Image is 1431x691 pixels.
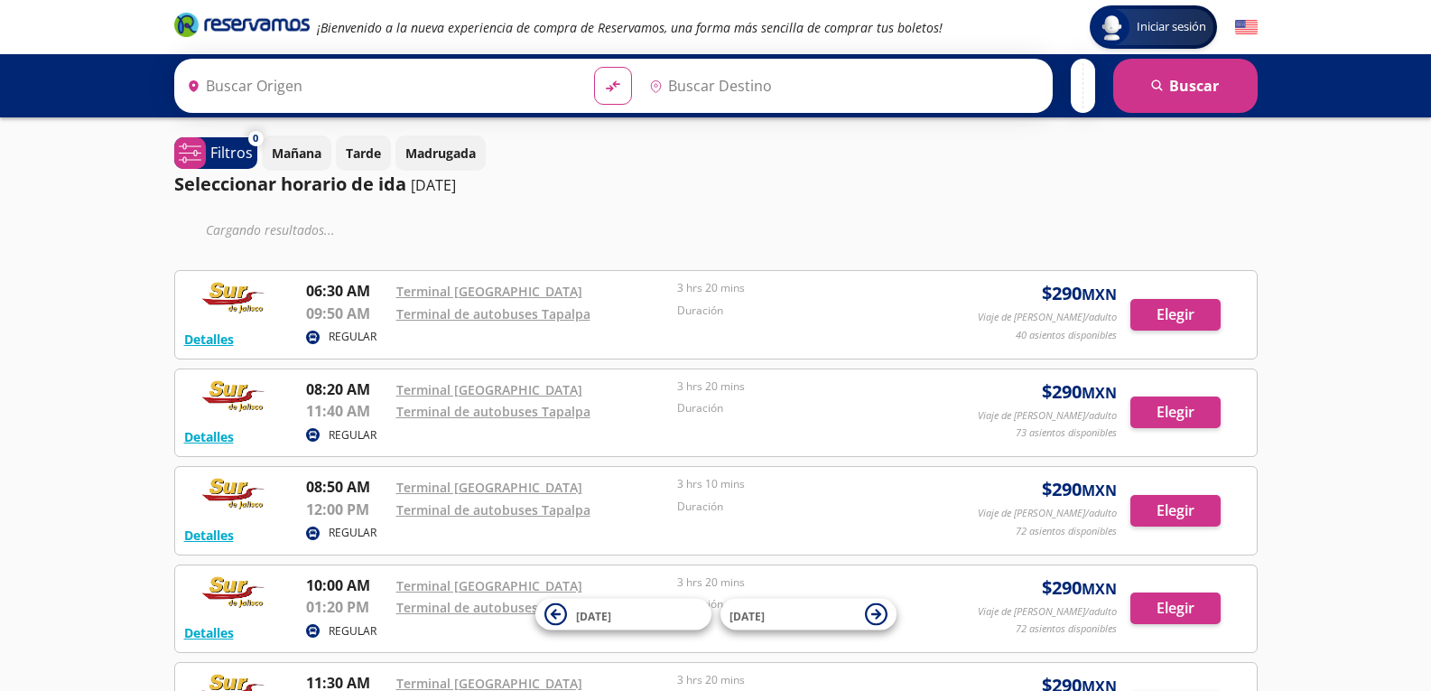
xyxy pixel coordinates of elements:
[184,427,234,446] button: Detalles
[306,303,387,324] p: 09:50 AM
[677,378,950,395] p: 3 hrs 20 mins
[1113,59,1258,113] button: Buscar
[1016,328,1117,343] p: 40 asientos disponibles
[1129,18,1213,36] span: Iniciar sesión
[677,400,950,416] p: Duración
[184,574,283,611] img: RESERVAMOS
[677,574,950,591] p: 3 hrs 20 mins
[306,280,387,302] p: 06:30 AM
[1130,299,1221,331] button: Elegir
[1016,524,1117,539] p: 72 asientos disponibles
[978,408,1117,424] p: Viaje de [PERSON_NAME]/adulto
[184,330,234,349] button: Detalles
[720,599,897,630] button: [DATE]
[306,476,387,498] p: 08:50 AM
[1016,425,1117,441] p: 73 asientos disponibles
[396,403,590,420] a: Terminal de autobuses Tapalpa
[1082,579,1117,599] small: MXN
[1130,397,1221,428] button: Elegir
[329,329,376,345] p: REGULAR
[272,144,321,163] p: Mañana
[396,381,582,398] a: Terminal [GEOGRAPHIC_DATA]
[677,280,950,296] p: 3 hrs 20 mins
[306,378,387,400] p: 08:20 AM
[346,144,381,163] p: Tarde
[1082,383,1117,403] small: MXN
[184,280,283,316] img: RESERVAMOS
[1016,621,1117,637] p: 72 asientos disponibles
[329,623,376,640] p: REGULAR
[317,19,943,36] em: ¡Bienvenido a la nueva experiencia de compra de Reservamos, una forma más sencilla de comprar tus...
[306,596,387,618] p: 01:20 PM
[729,608,765,623] span: [DATE]
[978,310,1117,325] p: Viaje de [PERSON_NAME]/adulto
[184,476,283,512] img: RESERVAMOS
[396,305,590,322] a: Terminal de autobuses Tapalpa
[395,135,486,171] button: Madrugada
[180,63,581,108] input: Buscar Origen
[411,174,456,196] p: [DATE]
[184,623,234,642] button: Detalles
[978,506,1117,521] p: Viaje de [PERSON_NAME]/adulto
[396,599,590,616] a: Terminal de autobuses Tapalpa
[535,599,711,630] button: [DATE]
[396,283,582,300] a: Terminal [GEOGRAPHIC_DATA]
[184,526,234,545] button: Detalles
[677,303,950,319] p: Duración
[1042,476,1117,503] span: $ 290
[262,135,331,171] button: Mañana
[306,400,387,422] p: 11:40 AM
[677,499,950,515] p: Duración
[677,672,950,688] p: 3 hrs 20 mins
[174,11,310,38] i: Brand Logo
[329,525,376,541] p: REGULAR
[1042,378,1117,406] span: $ 290
[642,63,1043,108] input: Buscar Destino
[1130,495,1221,527] button: Elegir
[174,137,257,169] button: 0Filtros
[174,11,310,43] a: Brand Logo
[1082,285,1117,304] small: MXN
[677,596,950,612] p: Duración
[174,171,406,198] p: Seleccionar horario de ida
[1042,280,1117,307] span: $ 290
[206,221,335,238] em: Cargando resultados ...
[253,131,258,146] span: 0
[1082,481,1117,500] small: MXN
[396,479,582,496] a: Terminal [GEOGRAPHIC_DATA]
[336,135,391,171] button: Tarde
[396,577,582,594] a: Terminal [GEOGRAPHIC_DATA]
[1235,16,1258,39] button: English
[306,499,387,520] p: 12:00 PM
[978,604,1117,620] p: Viaje de [PERSON_NAME]/adulto
[677,476,950,492] p: 3 hrs 10 mins
[329,427,376,444] p: REGULAR
[184,378,283,415] img: RESERVAMOS
[396,501,590,518] a: Terminal de autobuses Tapalpa
[405,144,476,163] p: Madrugada
[306,574,387,596] p: 10:00 AM
[576,608,611,623] span: [DATE]
[1042,574,1117,602] span: $ 290
[1130,593,1221,624] button: Elegir
[210,142,253,163] p: Filtros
